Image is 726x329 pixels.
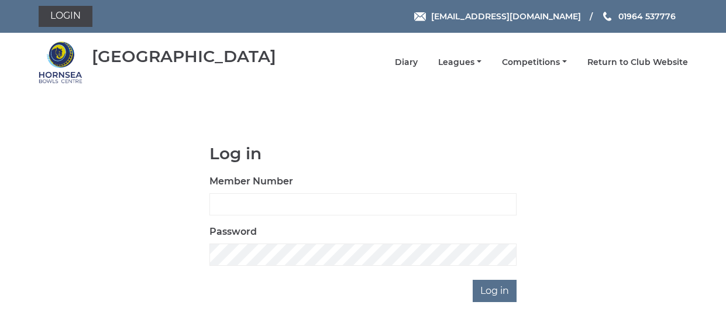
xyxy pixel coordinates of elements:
a: Email [EMAIL_ADDRESS][DOMAIN_NAME] [414,10,581,23]
img: Phone us [603,12,611,21]
a: Competitions [502,57,567,68]
a: Phone us 01964 537776 [601,10,676,23]
img: Hornsea Bowls Centre [39,40,82,84]
a: Return to Club Website [587,57,688,68]
h1: Log in [209,145,517,163]
span: 01964 537776 [618,11,676,22]
img: Email [414,12,426,21]
label: Password [209,225,257,239]
span: [EMAIL_ADDRESS][DOMAIN_NAME] [431,11,581,22]
a: Login [39,6,92,27]
a: Leagues [438,57,481,68]
label: Member Number [209,174,293,189]
div: [GEOGRAPHIC_DATA] [92,47,276,66]
input: Log in [473,280,517,302]
a: Diary [395,57,418,68]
